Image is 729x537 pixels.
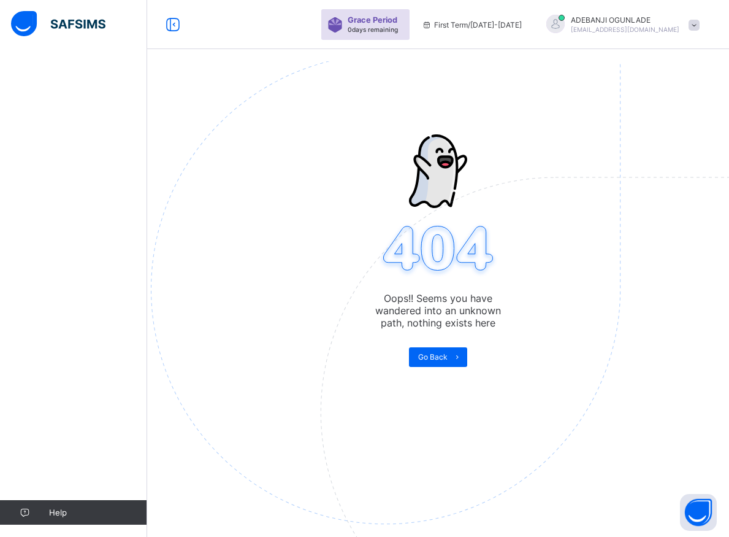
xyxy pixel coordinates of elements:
img: safsims [11,11,105,37]
span: ADEBANJI OGUNLADE [571,15,679,25]
span: [EMAIL_ADDRESS][DOMAIN_NAME] [571,26,679,33]
span: session/term information [422,20,522,29]
span: Go Back [418,352,448,361]
div: ADEBANJIOGUNLADE [534,15,706,35]
span: 0 days remaining [348,26,398,33]
span: Grace Period [348,15,397,25]
span: Help [49,508,147,517]
img: sticker-purple.71386a28dfed39d6af7621340158ba97.svg [327,17,343,33]
button: Open asap [680,494,717,531]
